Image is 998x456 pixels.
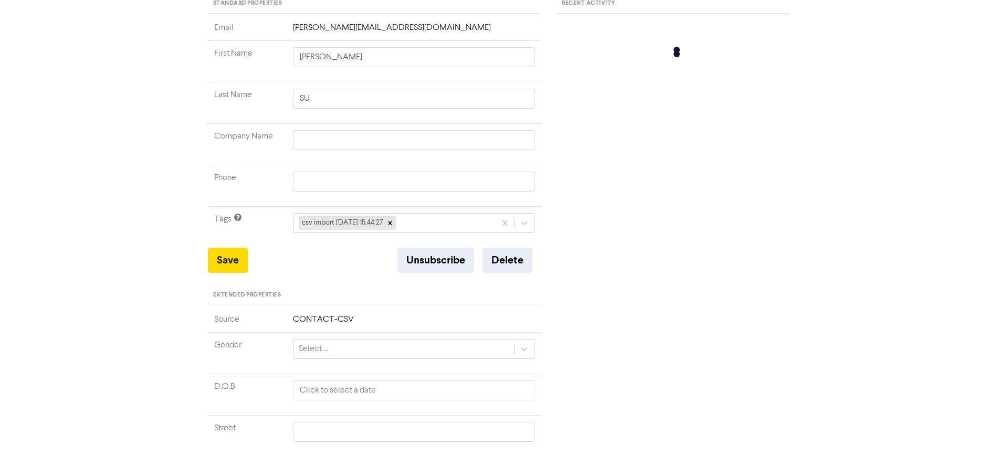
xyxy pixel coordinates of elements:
td: Source [208,313,287,333]
td: Gender [208,332,287,374]
div: Extended Properties [208,285,541,305]
td: Company Name [208,124,287,165]
button: Delete [482,248,532,273]
td: D.O.B [208,374,287,415]
td: Tags [208,207,287,248]
input: Click to select a date [293,380,535,400]
td: [PERSON_NAME][EMAIL_ADDRESS][DOMAIN_NAME] [287,22,541,41]
div: csv import [DATE] 15:44:27 [299,216,384,230]
td: First Name [208,41,287,82]
td: CONTACT-CSV [287,313,541,333]
iframe: Chat Widget [946,406,998,456]
td: Email [208,22,287,41]
td: Phone [208,165,287,207]
td: Last Name [208,82,287,124]
button: Save [208,248,248,273]
div: Select ... [299,343,328,355]
button: Unsubscribe [397,248,474,273]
